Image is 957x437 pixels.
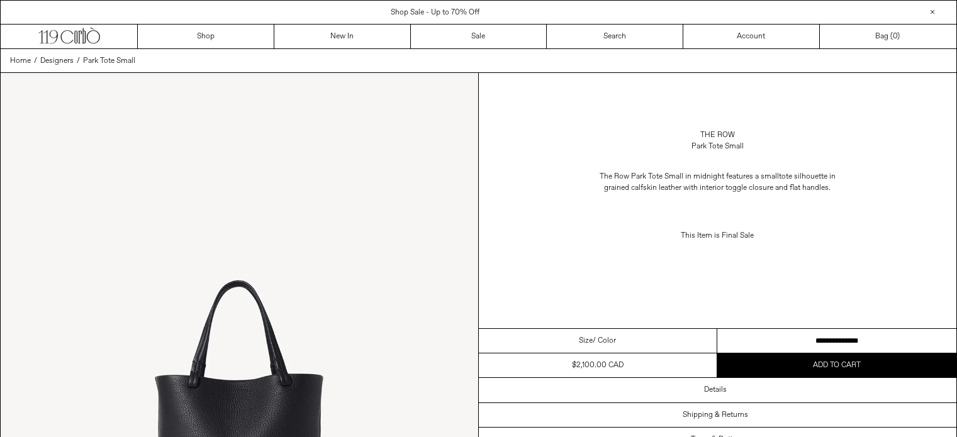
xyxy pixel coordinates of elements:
[717,353,956,377] button: Add to cart
[547,25,683,48] a: Search
[893,31,897,41] span: 0
[700,130,735,141] a: The Row
[10,56,31,66] span: Home
[683,411,748,419] h3: Shipping & Returns
[593,335,616,346] span: / Color
[893,31,900,42] span: )
[820,25,956,48] a: Bag ()
[10,55,31,67] a: Home
[681,231,754,241] span: This Item is Final Sale
[274,25,411,48] a: New In
[40,56,74,66] span: Designers
[572,360,624,371] div: $2,100.00 CAD
[83,56,135,66] span: Park Tote Small
[704,385,727,394] h3: Details
[391,8,479,18] a: Shop Sale - Up to 70% Off
[138,25,274,48] a: Shop
[579,335,593,346] span: Size
[77,55,80,67] span: /
[600,172,779,182] span: The Row Park Tote Small in midnight features a small
[683,25,820,48] a: Account
[411,25,547,48] a: Sale
[83,55,135,67] a: Park Tote Small
[813,360,861,370] span: Add to cart
[40,55,74,67] a: Designers
[34,55,37,67] span: /
[691,141,744,152] div: Park Tote Small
